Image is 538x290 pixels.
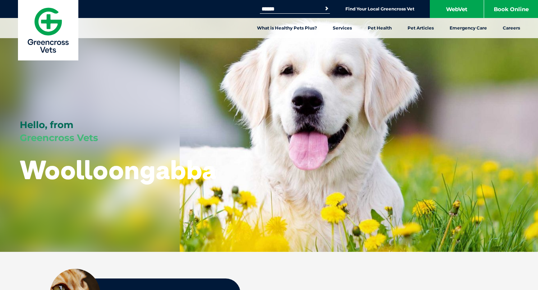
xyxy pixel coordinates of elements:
[325,18,360,38] a: Services
[345,6,414,12] a: Find Your Local Greencross Vet
[20,119,73,131] span: Hello, from
[20,132,98,144] span: Greencross Vets
[442,18,495,38] a: Emergency Care
[20,155,216,184] h1: Woolloongabba
[323,5,330,12] button: Search
[495,18,528,38] a: Careers
[360,18,400,38] a: Pet Health
[249,18,325,38] a: What is Healthy Pets Plus?
[400,18,442,38] a: Pet Articles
